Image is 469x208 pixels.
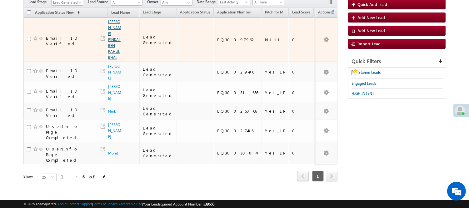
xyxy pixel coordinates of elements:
span: Import Lead [357,41,381,46]
a: Lead Name [108,9,133,17]
div: Lead Generated [143,87,174,98]
div: EQ30029496 [217,69,259,75]
a: [PERSON_NAME] [108,84,121,101]
a: Application Status New (sorted ascending) [32,9,83,17]
span: Lead Score [292,10,310,14]
input: Check all records [27,10,31,14]
div: Lead Generated [143,34,174,45]
span: Lead Stage [143,10,161,14]
div: Lead Generated [143,147,174,159]
a: Mohit [108,151,118,155]
div: Quick Filters [348,55,446,68]
a: next [326,171,337,181]
div: Email ID Verified [46,107,93,118]
span: 1 [312,171,324,181]
div: EQ30030047 [217,150,259,156]
span: Pitch for MF [265,10,285,14]
span: Application Status [180,10,210,14]
div: EQ30026066 [217,108,259,114]
div: Yes_LP [265,69,286,75]
div: EQ30031656 [217,90,259,95]
a: Terms of Service [93,202,117,206]
span: HIGH INTENT [352,91,374,96]
a: Date of Birth [314,9,341,17]
div: 0 [292,69,311,75]
div: Email ID Verified [46,88,93,99]
a: About [57,202,67,206]
span: Application Status New [35,10,74,15]
div: Yes_LP [265,90,286,95]
a: prev [297,171,309,181]
div: 0 [292,128,311,134]
span: (sorted ascending) [75,10,80,15]
a: Acceptable Use [118,202,142,206]
span: © 2025 LeadSquared | | | | | [23,201,214,207]
span: 25 [41,174,51,181]
div: EQ30097962 [217,37,259,43]
div: Yes_LP [265,108,286,114]
a: [PERSON_NAME] [108,64,121,80]
span: Your Leadsquared Account Number is [143,202,214,206]
div: Show [23,174,36,179]
a: Application Status [177,9,213,17]
div: Lead Generated [143,125,174,136]
a: [PERSON_NAME] [108,122,121,139]
div: Lead Generated [143,66,174,78]
span: Engaged Leads [352,81,376,86]
div: Yes_LP [265,150,286,156]
span: 39660 [205,202,214,206]
a: Pitch for MF [262,9,288,17]
div: 1 - 6 of 6 [61,173,105,180]
div: EQ30027486 [217,128,259,134]
span: Application Number [217,10,251,14]
div: NULL [265,37,286,43]
span: select [51,175,56,178]
span: Starred Leads [358,70,381,75]
span: Add New Lead [357,28,385,33]
span: Actions [316,9,331,17]
div: Lead Generated [143,105,174,117]
div: 0 [292,90,311,95]
a: Contact Support [67,202,92,206]
a: [PERSON_NAME] RINKALBEN RAHULBHAI [108,19,121,60]
a: Lead Stage [140,9,164,17]
div: 0 [292,37,311,43]
span: Quick Add Lead [357,2,387,7]
div: Yes_LP [265,128,286,134]
div: UserInfo Page Completed [46,146,93,163]
span: Add New Lead [357,15,385,20]
a: Application Number [214,9,254,17]
div: Email ID Verified [46,35,93,47]
div: 0 [292,108,311,114]
a: Lead Score [289,9,313,17]
a: Nmk [108,109,116,114]
div: Email ID Verified [46,68,93,79]
div: UserInfo Page Completed [46,124,93,140]
div: 0 [292,150,311,156]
